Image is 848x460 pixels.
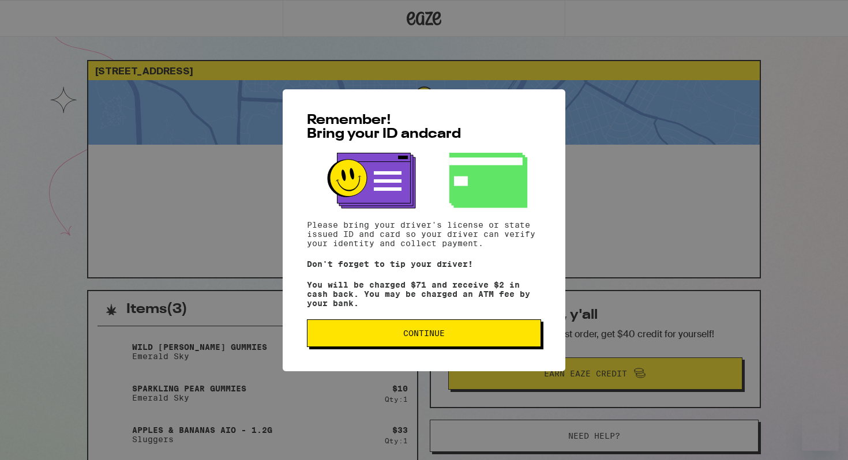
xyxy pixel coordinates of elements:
[403,329,445,337] span: Continue
[802,414,839,451] iframe: Button to launch messaging window
[307,319,541,347] button: Continue
[307,220,541,248] p: Please bring your driver's license or state issued ID and card so your driver can verify your ide...
[307,259,541,269] p: Don't forget to tip your driver!
[307,114,461,141] span: Remember! Bring your ID and card
[307,280,541,308] p: You will be charged $71 and receive $2 in cash back. You may be charged an ATM fee by your bank.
